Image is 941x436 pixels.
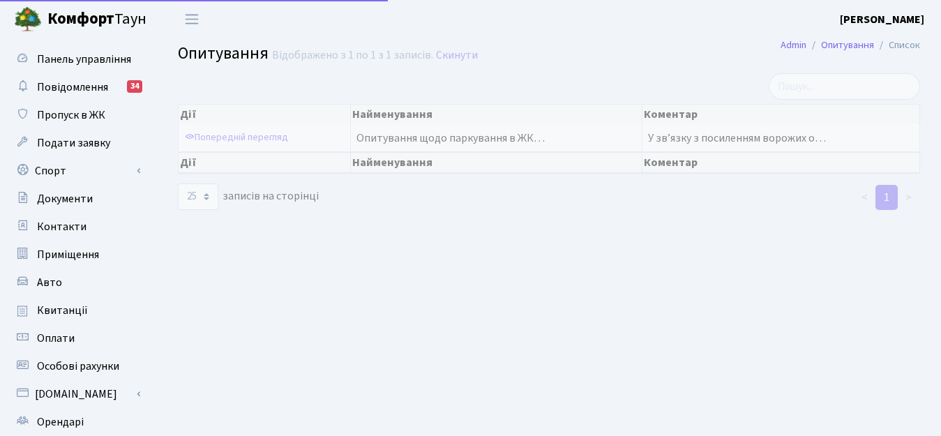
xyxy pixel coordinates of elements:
a: Орендарі [7,408,146,436]
span: Опитування [178,41,269,66]
th: Найменування [351,105,642,124]
a: Попередній перегляд [181,127,292,149]
a: Контакти [7,213,146,241]
b: Комфорт [47,8,114,30]
a: Квитанції [7,296,146,324]
a: Повідомлення34 [7,73,146,101]
th: Найменування [351,152,642,173]
th: Коментар [642,105,920,124]
select: записів на сторінці [178,183,218,210]
span: Подати заявку [37,135,110,151]
span: Повідомлення [37,80,108,95]
th: Коментар [642,152,920,173]
a: 1 [875,185,898,210]
a: [PERSON_NAME] [840,11,924,28]
input: Пошук... [769,73,920,100]
a: Авто [7,269,146,296]
span: Пропуск в ЖК [37,107,105,123]
nav: breadcrumb [760,31,941,60]
span: Особові рахунки [37,359,119,374]
a: Скинути [436,49,478,62]
div: Відображено з 1 по 1 з 1 записів. [272,49,433,62]
span: Авто [37,275,62,290]
a: Оплати [7,324,146,352]
a: Документи [7,185,146,213]
span: Панель управління [37,52,131,67]
button: Переключити навігацію [174,8,209,31]
a: Подати заявку [7,129,146,157]
a: Особові рахунки [7,352,146,380]
th: Дії [179,105,351,124]
img: logo.png [14,6,42,33]
label: записів на сторінці [178,183,319,210]
span: Орендарі [37,414,84,430]
span: Документи [37,191,93,206]
a: Опитування [821,38,874,52]
li: Список [874,38,920,53]
th: Дії [179,152,351,173]
a: Спорт [7,157,146,185]
span: Приміщення [37,247,99,262]
a: Admin [781,38,806,52]
div: 34 [127,80,142,93]
b: [PERSON_NAME] [840,12,924,27]
a: Панель управління [7,45,146,73]
span: Опитування щодо паркування в ЖК… [356,130,545,146]
a: [DOMAIN_NAME] [7,380,146,408]
a: Пропуск в ЖК [7,101,146,129]
a: Приміщення [7,241,146,269]
span: Квитанції [37,303,88,318]
span: Контакти [37,219,86,234]
span: У звʼязку з посиленням ворожих о… [648,130,826,146]
span: Оплати [37,331,75,346]
span: Таун [47,8,146,31]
